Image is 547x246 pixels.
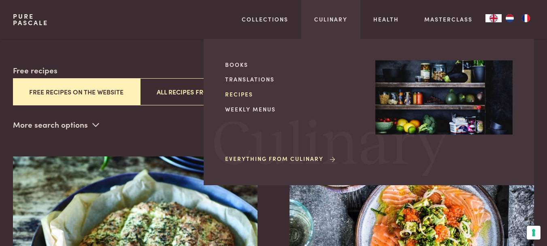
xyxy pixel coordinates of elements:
[212,115,449,177] span: Culinary
[225,154,336,163] a: Everything from Culinary
[502,14,534,22] ul: Language list
[225,75,362,83] a: Translations
[485,14,502,22] a: EN
[314,15,347,24] a: Culinary
[13,78,140,105] button: Free recipes on the website
[424,15,473,24] a: Masterclass
[13,119,99,131] p: More search options
[518,14,534,22] a: FR
[225,60,362,69] a: Books
[242,15,288,24] a: Collections
[527,226,541,240] button: Your consent preferences for tracking technologies
[225,105,362,113] a: Weekly menus
[140,78,267,105] button: All recipes from all books
[375,60,513,135] img: Culinary
[13,64,57,76] label: Free recipes
[13,13,48,26] a: PurePascale
[373,15,399,24] a: Health
[485,14,502,22] div: Language
[502,14,518,22] a: NL
[225,90,362,98] a: Recipes
[485,14,534,22] aside: Language selected: English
